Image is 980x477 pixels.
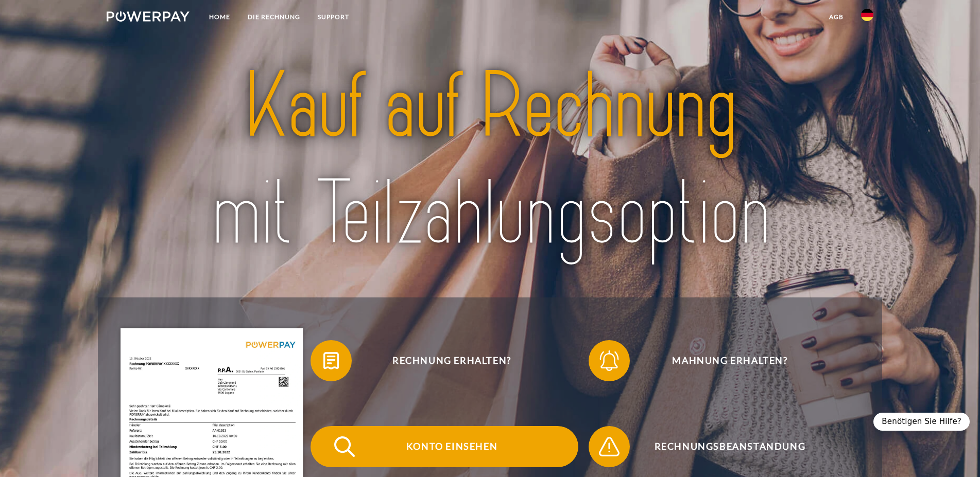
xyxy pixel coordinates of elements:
button: Konto einsehen [311,426,578,467]
a: agb [820,8,852,26]
button: Mahnung erhalten? [589,340,856,381]
img: qb_search.svg [332,434,357,460]
span: Rechnungsbeanstandung [604,426,856,467]
img: logo-powerpay-white.svg [107,11,190,22]
img: qb_bell.svg [596,348,622,374]
button: Rechnungsbeanstandung [589,426,856,467]
a: Home [200,8,239,26]
img: de [861,9,873,21]
span: Konto einsehen [325,426,578,467]
a: SUPPORT [309,8,358,26]
span: Rechnung erhalten? [325,340,578,381]
a: DIE RECHNUNG [239,8,309,26]
button: Rechnung erhalten? [311,340,578,381]
img: qb_bill.svg [318,348,344,374]
img: qb_warning.svg [596,434,622,460]
div: Benötigen Sie Hilfe? [873,413,970,431]
span: Mahnung erhalten? [604,340,856,381]
img: title-powerpay_de.svg [145,48,835,273]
